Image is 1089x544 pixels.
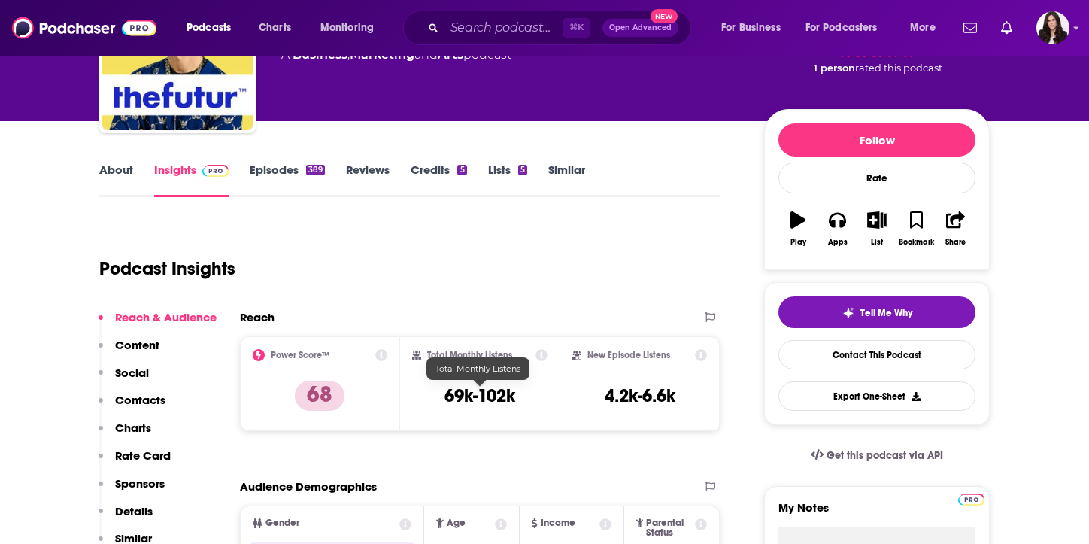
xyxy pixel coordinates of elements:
div: List [871,238,883,247]
button: open menu [310,16,393,40]
div: Play [790,238,806,247]
button: Reach & Audience [99,310,217,338]
button: tell me why sparkleTell Me Why [778,296,975,328]
button: Share [936,202,975,256]
span: Get this podcast via API [827,449,943,462]
h2: Total Monthly Listens [427,350,512,360]
button: open menu [176,16,250,40]
h2: Reach [240,310,275,324]
button: Export One-Sheet [778,381,975,411]
div: 389 [306,165,325,175]
p: Contacts [115,393,165,407]
span: Tell Me Why [860,307,912,319]
button: Open AdvancedNew [602,19,678,37]
button: Sponsors [99,476,165,504]
a: Reviews [346,163,390,197]
button: Play [778,202,818,256]
button: open menu [899,16,954,40]
button: List [857,202,896,256]
span: Total Monthly Listens [435,363,520,374]
button: Social [99,366,149,394]
a: Credits5 [411,163,466,197]
button: Charts [99,421,151,448]
button: Details [99,504,153,532]
img: Podchaser Pro [958,494,984,506]
button: open menu [796,16,899,40]
div: Search podcasts, credits, & more... [417,11,705,45]
span: Parental Status [646,518,692,538]
span: ⌘ K [563,18,590,38]
span: Podcasts [187,17,231,38]
button: Show profile menu [1036,11,1069,44]
button: Apps [818,202,857,256]
a: Lists5 [488,163,527,197]
span: rated this podcast [855,62,942,74]
span: Open Advanced [609,24,672,32]
button: open menu [711,16,799,40]
a: Charts [249,16,300,40]
input: Search podcasts, credits, & more... [444,16,563,40]
p: Content [115,338,159,352]
a: Episodes389 [250,163,325,197]
h3: 4.2k-6.6k [605,384,675,407]
a: Show notifications dropdown [995,15,1018,41]
a: Get this podcast via API [799,437,955,474]
span: Gender [265,518,299,528]
div: Bookmark [899,238,934,247]
p: 68 [295,381,344,411]
h3: 69k-102k [444,384,515,407]
h1: Podcast Insights [99,257,235,280]
button: Contacts [99,393,165,421]
span: Charts [259,17,291,38]
p: Charts [115,421,151,435]
span: 1 person [814,62,855,74]
img: Podchaser - Follow, Share and Rate Podcasts [12,14,156,42]
h2: New Episode Listens [587,350,670,360]
div: 5 [457,165,466,175]
span: More [910,17,936,38]
button: Rate Card [99,448,171,476]
img: User Profile [1036,11,1069,44]
div: Rate [778,163,975,193]
a: Pro website [958,491,984,506]
a: InsightsPodchaser Pro [154,163,229,197]
div: Apps [828,238,848,247]
a: Show notifications dropdown [957,15,983,41]
p: Social [115,366,149,380]
button: Content [99,338,159,366]
button: Follow [778,123,975,157]
span: Monitoring [320,17,374,38]
span: Logged in as RebeccaShapiro [1036,11,1069,44]
span: Age [447,518,466,528]
p: Details [115,504,153,518]
span: For Podcasters [805,17,878,38]
h2: Power Score™ [271,350,329,360]
div: Share [945,238,966,247]
img: tell me why sparkle [842,307,854,319]
span: New [651,9,678,23]
span: Income [541,518,575,528]
a: Contact This Podcast [778,340,975,369]
p: Rate Card [115,448,171,463]
h2: Audience Demographics [240,479,377,494]
a: Similar [548,163,585,197]
div: 5 [518,165,527,175]
span: For Business [721,17,781,38]
label: My Notes [778,500,975,527]
p: Sponsors [115,476,165,491]
img: Podchaser Pro [202,165,229,177]
p: Reach & Audience [115,310,217,324]
button: Bookmark [896,202,936,256]
a: About [99,163,133,197]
